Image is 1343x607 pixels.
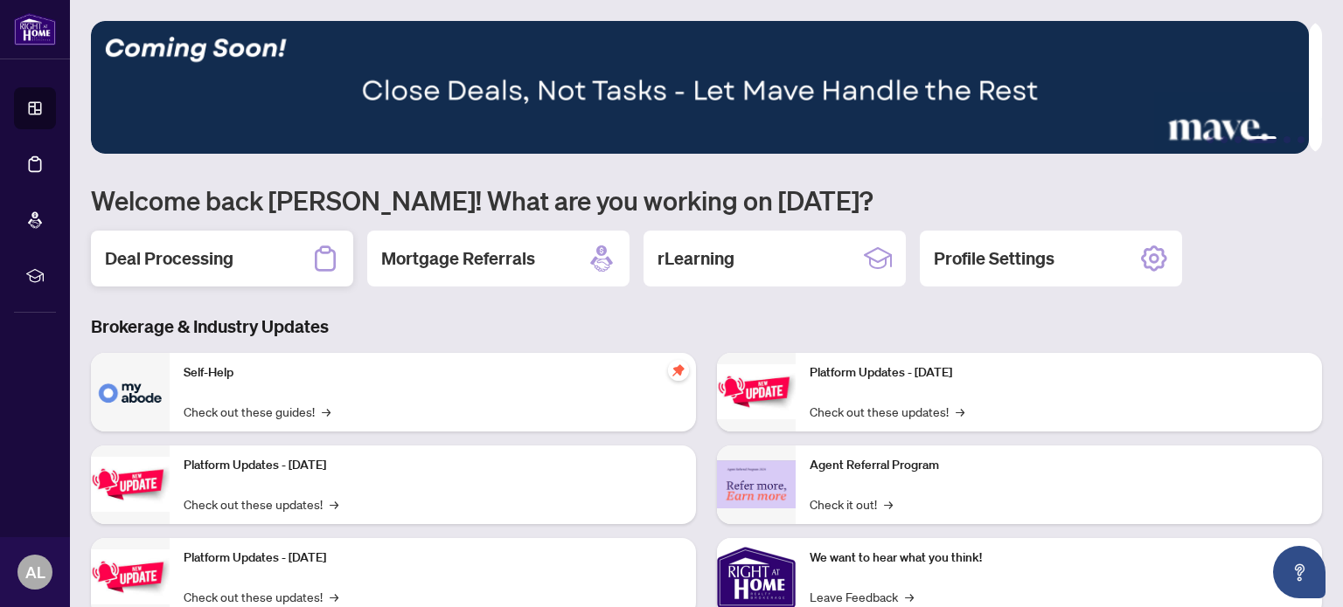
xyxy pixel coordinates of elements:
[14,13,56,45] img: logo
[934,246,1054,271] h2: Profile Settings
[105,246,233,271] h2: Deal Processing
[810,587,914,606] a: Leave Feedback→
[956,402,964,421] span: →
[810,494,893,514] a: Check it out!→
[91,21,1309,154] img: Slide 3
[884,494,893,514] span: →
[25,560,45,584] span: AL
[330,494,338,514] span: →
[717,460,796,508] img: Agent Referral Program
[1298,136,1305,143] button: 6
[1284,136,1291,143] button: 5
[322,402,331,421] span: →
[668,360,689,381] span: pushpin
[91,549,170,604] img: Platform Updates - July 21, 2025
[1235,136,1242,143] button: 3
[330,587,338,606] span: →
[1249,136,1277,143] button: 4
[91,457,170,512] img: Platform Updates - September 16, 2025
[91,314,1322,339] h3: Brokerage & Industry Updates
[184,587,338,606] a: Check out these updates!→
[1207,136,1214,143] button: 1
[91,183,1322,217] h1: Welcome back [PERSON_NAME]! What are you working on [DATE]?
[1221,136,1228,143] button: 2
[184,363,682,383] p: Self-Help
[810,402,964,421] a: Check out these updates!→
[810,456,1308,475] p: Agent Referral Program
[91,353,170,431] img: Self-Help
[810,548,1308,568] p: We want to hear what you think!
[184,402,331,421] a: Check out these guides!→
[658,246,734,271] h2: rLearning
[1273,546,1326,598] button: Open asap
[905,587,914,606] span: →
[717,364,796,419] img: Platform Updates - June 23, 2025
[381,246,535,271] h2: Mortgage Referrals
[184,548,682,568] p: Platform Updates - [DATE]
[184,456,682,475] p: Platform Updates - [DATE]
[810,363,1308,383] p: Platform Updates - [DATE]
[184,494,338,514] a: Check out these updates!→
